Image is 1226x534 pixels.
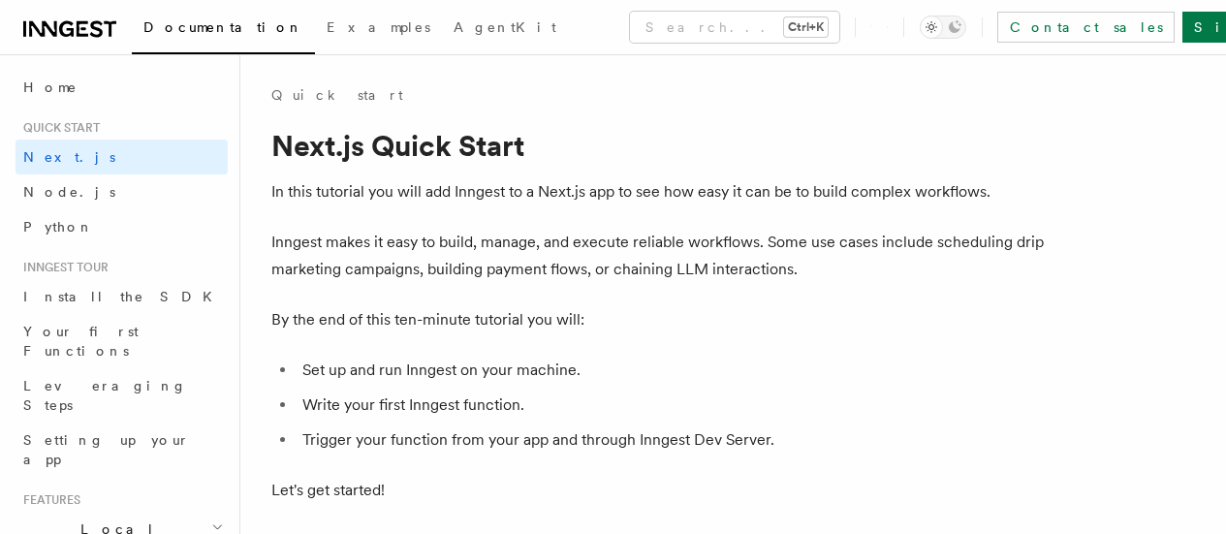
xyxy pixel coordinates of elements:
a: AgentKit [442,6,568,52]
span: Features [16,492,80,508]
a: Leveraging Steps [16,368,228,423]
span: Setting up your app [23,432,190,467]
h1: Next.js Quick Start [271,128,1047,163]
a: Quick start [271,85,403,105]
span: Examples [327,19,430,35]
a: Examples [315,6,442,52]
a: Python [16,209,228,244]
span: Next.js [23,149,115,165]
span: Inngest tour [16,260,109,275]
a: Install the SDK [16,279,228,314]
span: Python [23,219,94,235]
a: Contact sales [997,12,1175,43]
span: Node.js [23,184,115,200]
a: Your first Functions [16,314,228,368]
kbd: Ctrl+K [784,17,828,37]
li: Trigger your function from your app and through Inngest Dev Server. [297,426,1047,454]
button: Search...Ctrl+K [630,12,839,43]
span: Your first Functions [23,324,139,359]
li: Set up and run Inngest on your machine. [297,357,1047,384]
p: In this tutorial you will add Inngest to a Next.js app to see how easy it can be to build complex... [271,178,1047,205]
a: Node.js [16,174,228,209]
span: Documentation [143,19,303,35]
span: Install the SDK [23,289,224,304]
span: AgentKit [454,19,556,35]
span: Home [23,78,78,97]
span: Leveraging Steps [23,378,187,413]
a: Documentation [132,6,315,54]
p: Let's get started! [271,477,1047,504]
a: Home [16,70,228,105]
a: Setting up your app [16,423,228,477]
button: Toggle dark mode [920,16,966,39]
p: By the end of this ten-minute tutorial you will: [271,306,1047,333]
li: Write your first Inngest function. [297,392,1047,419]
span: Quick start [16,120,100,136]
p: Inngest makes it easy to build, manage, and execute reliable workflows. Some use cases include sc... [271,229,1047,283]
a: Next.js [16,140,228,174]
